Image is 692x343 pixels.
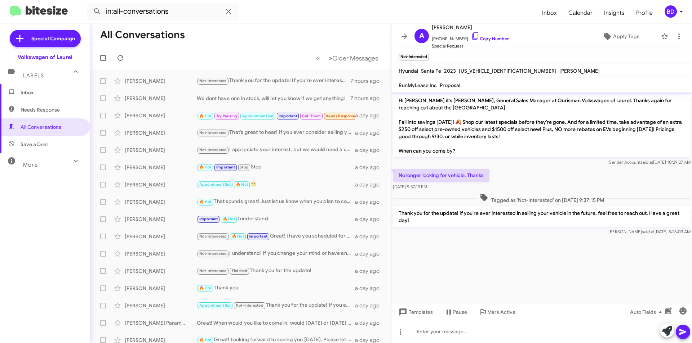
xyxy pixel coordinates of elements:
span: Needs Response [21,106,82,113]
div: [PERSON_NAME] [125,285,197,292]
span: Hyundai [399,68,418,74]
div: [PERSON_NAME] [125,146,197,154]
span: Not-Interested [199,148,227,152]
span: Needs Response [325,114,356,118]
span: Not-Interested [199,251,227,256]
span: 🔥 Hot [199,338,212,342]
span: 🔥 Hot [199,286,212,290]
span: said at [640,159,653,165]
span: 🔥 Hot [232,234,244,239]
span: Special Request [432,42,509,50]
span: Appointment Set [242,114,274,118]
div: [PERSON_NAME] [125,181,197,188]
div: [PERSON_NAME] [125,302,197,309]
span: Stop [240,165,248,170]
span: Not-Interested [199,234,227,239]
p: No longer looking for vehicle. Thanks [393,169,489,182]
div: BD [665,5,677,18]
span: Pause [453,306,467,319]
span: All Conversations [21,123,61,131]
div: a day ago [355,129,385,136]
div: I appreciate your interest, but we would need a co-signer to get you into a new car. Sorry [197,146,355,154]
span: [US_VEHICLE_IDENTIFICATION_NUMBER] [459,68,556,74]
small: Not-Interested [399,54,429,60]
button: Pause [439,306,473,319]
span: Labels [23,72,44,79]
span: Mark Active [487,306,515,319]
span: 🔥 Hot [199,199,212,204]
div: [PERSON_NAME] [125,267,197,275]
span: Appointment Set [199,182,231,187]
div: Stop [197,163,355,171]
span: Try Pausing [216,114,237,118]
button: Templates [391,306,439,319]
div: a day ago [355,233,385,240]
div: 🙂 [197,180,355,189]
div: [PERSON_NAME] [125,164,197,171]
span: « [316,54,320,63]
button: Auto Fields [624,306,670,319]
div: Volkswagen of Laurel [18,54,72,61]
span: Important [199,217,218,221]
span: Call Them [302,114,321,118]
div: Inbound Call [197,111,355,120]
div: a day ago [355,250,385,257]
span: [DATE] 9:37:13 PM [393,184,427,189]
span: [PERSON_NAME] [DATE] 8:26:03 AM [608,229,691,234]
div: [PERSON_NAME] [125,250,197,257]
p: Hi [PERSON_NAME] it's [PERSON_NAME], General Sales Manager at Ourisman Volkswagen of Laurel. Than... [393,94,691,157]
h1: All Conversations [100,29,185,41]
input: Search [87,3,239,20]
div: a day ago [355,146,385,154]
span: Finished [232,268,248,273]
div: We dont have one in stock, will let you know if we get anything! [197,95,350,102]
button: BD [658,5,684,18]
a: Calendar [563,3,598,23]
span: Not-Interested [236,303,263,308]
div: Thank you for the update! [197,267,355,275]
span: 🔥 Hot [223,217,235,221]
span: Not-Interested [199,78,227,83]
span: Important [216,165,235,170]
div: Great! When would you like to come in, would [DATE] or [DATE] would be better? [197,319,355,326]
span: Save a Deal [21,141,48,148]
span: [PHONE_NUMBER] [432,32,509,42]
a: Inbox [536,3,563,23]
span: Not-Interested [199,130,227,135]
span: 🔥 Hot [236,182,248,187]
div: [PERSON_NAME] [125,233,197,240]
a: Special Campaign [10,30,81,47]
span: Tagged as 'Not-Interested' on [DATE] 9:37:15 PM [477,193,607,204]
div: That’s great to hear! If you ever consider selling your 2020 Toyota Highlander, we would be happy... [197,128,355,137]
div: 7 hours ago [350,95,385,102]
div: [PERSON_NAME] [125,198,197,206]
span: Not-Interested [199,268,227,273]
div: That sounds great! Just let us know when you plan to come in. We're looking forward to seeing you! [197,198,355,206]
div: a day ago [355,112,385,119]
span: 🔥 Hot [199,165,212,170]
div: Great! I have you scheduled for 1pm [DATE]. We look forward to seeing you then! [197,232,355,240]
a: Copy Number [471,36,509,41]
div: Thank you for the update! If you ever need assistance in the future, feel free to reach out. Safe... [197,301,355,310]
button: Previous [312,51,324,66]
div: a day ago [355,285,385,292]
div: [PERSON_NAME] [125,129,197,136]
div: [PERSON_NAME] [125,77,197,85]
span: Inbox [21,89,82,96]
span: Important [249,234,267,239]
div: a day ago [355,216,385,223]
div: [PERSON_NAME] [125,95,197,102]
span: Santa Fe [421,68,441,74]
span: Important [279,114,297,118]
div: a day ago [355,198,385,206]
span: [PERSON_NAME] [432,23,509,32]
div: [PERSON_NAME] Paramozambrana [125,319,197,326]
a: Profile [630,3,658,23]
div: a day ago [355,164,385,171]
div: [PERSON_NAME] [125,112,197,119]
span: Apply Tags [613,30,639,43]
div: a day ago [355,181,385,188]
span: said at [642,229,655,234]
